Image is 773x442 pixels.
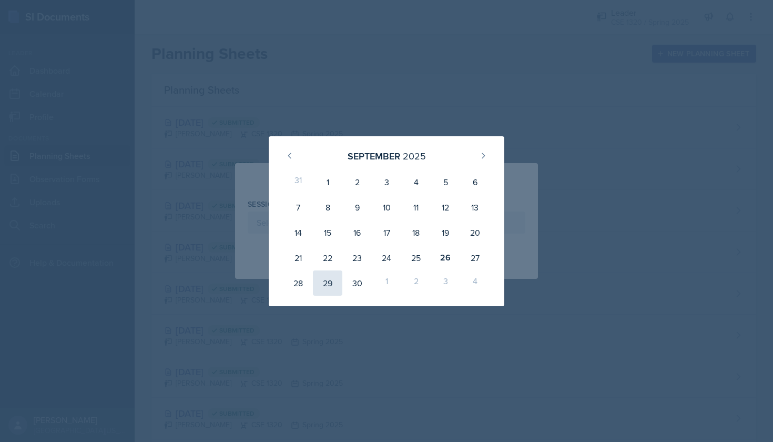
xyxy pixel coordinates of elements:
[431,245,460,270] div: 26
[431,169,460,195] div: 5
[342,220,372,245] div: 16
[348,149,400,163] div: September
[313,195,342,220] div: 8
[431,270,460,296] div: 3
[460,195,490,220] div: 13
[342,270,372,296] div: 30
[283,220,313,245] div: 14
[342,245,372,270] div: 23
[283,270,313,296] div: 28
[342,169,372,195] div: 2
[283,245,313,270] div: 21
[313,169,342,195] div: 1
[313,220,342,245] div: 15
[460,270,490,296] div: 4
[401,245,431,270] div: 25
[313,245,342,270] div: 22
[403,149,426,163] div: 2025
[401,195,431,220] div: 11
[372,169,401,195] div: 3
[313,270,342,296] div: 29
[372,245,401,270] div: 24
[372,220,401,245] div: 17
[401,270,431,296] div: 2
[460,169,490,195] div: 6
[283,169,313,195] div: 31
[460,220,490,245] div: 20
[372,195,401,220] div: 10
[431,220,460,245] div: 19
[283,195,313,220] div: 7
[372,270,401,296] div: 1
[401,169,431,195] div: 4
[431,195,460,220] div: 12
[460,245,490,270] div: 27
[401,220,431,245] div: 18
[342,195,372,220] div: 9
